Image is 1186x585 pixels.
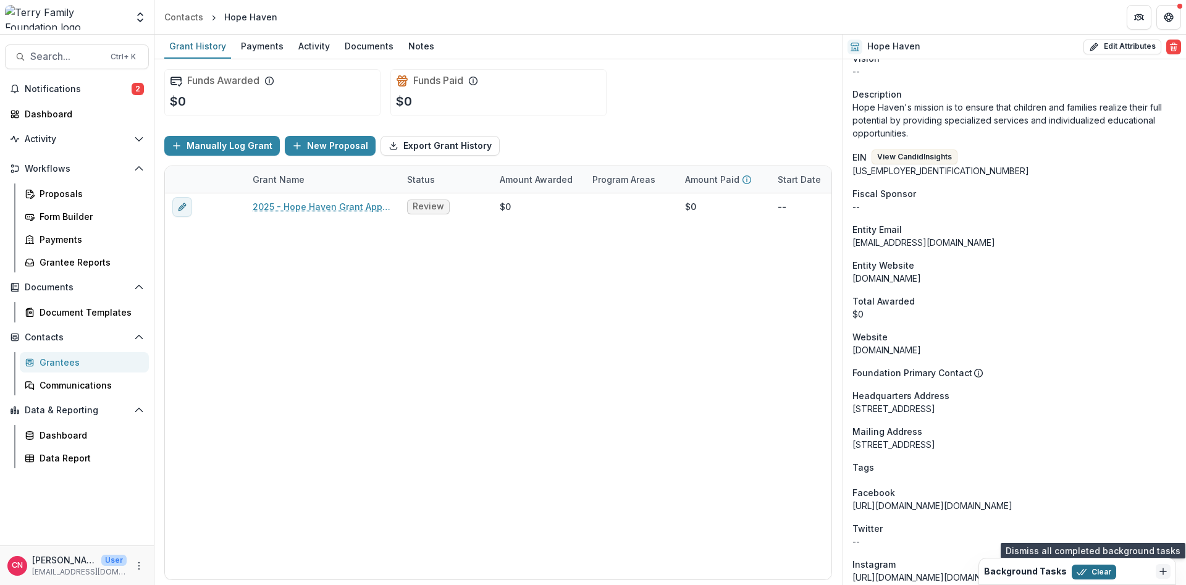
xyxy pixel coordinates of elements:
[164,35,231,59] a: Grant History
[20,229,149,250] a: Payments
[293,35,335,59] a: Activity
[852,366,972,379] p: Foundation Primary Contact
[132,558,146,573] button: More
[5,5,127,30] img: Terry Family Foundation logo
[101,555,127,566] p: User
[40,233,139,246] div: Payments
[852,425,922,438] span: Mailing Address
[5,159,149,179] button: Open Workflows
[5,277,149,297] button: Open Documents
[852,558,896,571] span: Instagram
[5,129,149,149] button: Open Activity
[40,187,139,200] div: Proposals
[867,41,920,52] h2: Hope Haven
[40,306,139,319] div: Document Templates
[164,11,203,23] div: Contacts
[5,327,149,347] button: Open Contacts
[852,223,902,236] span: Entity Email
[25,107,139,120] div: Dashboard
[852,65,1176,78] p: --
[1156,564,1171,579] button: Dismiss
[40,256,139,269] div: Grantee Reports
[381,136,500,156] button: Export Grant History
[770,173,828,186] div: Start Date
[20,302,149,322] a: Document Templates
[852,164,1176,177] div: [US_EMPLOYER_IDENTIFICATION_NUMBER]
[236,37,288,55] div: Payments
[852,330,888,343] span: Website
[778,200,786,213] p: --
[685,200,696,213] div: $0
[170,92,186,111] p: $0
[1083,40,1161,54] button: Edit Attributes
[5,44,149,69] button: Search...
[25,134,129,145] span: Activity
[852,535,1176,548] div: --
[245,173,312,186] div: Grant Name
[852,88,902,101] span: Description
[40,452,139,465] div: Data Report
[585,166,678,193] div: Program Areas
[20,252,149,272] a: Grantee Reports
[585,173,663,186] div: Program Areas
[340,35,398,59] a: Documents
[852,438,1176,451] div: [STREET_ADDRESS]
[852,345,921,355] a: [DOMAIN_NAME]
[132,5,149,30] button: Open entity switcher
[159,8,208,26] a: Contacts
[500,200,511,213] div: $0
[293,37,335,55] div: Activity
[852,187,916,200] span: Fiscal Sponsor
[852,151,867,164] p: EIN
[25,84,132,95] span: Notifications
[852,402,1176,415] div: [STREET_ADDRESS]
[40,429,139,442] div: Dashboard
[678,166,770,193] div: Amount Paid
[236,35,288,59] a: Payments
[172,197,192,217] button: edit
[403,35,439,59] a: Notes
[40,379,139,392] div: Communications
[224,11,277,23] div: Hope Haven
[770,166,863,193] div: Start Date
[872,149,957,164] button: View CandidInsights
[340,37,398,55] div: Documents
[5,400,149,420] button: Open Data & Reporting
[1127,5,1151,30] button: Partners
[25,405,129,416] span: Data & Reporting
[32,566,127,578] p: [EMAIL_ADDRESS][DOMAIN_NAME]
[20,425,149,445] a: Dashboard
[5,79,149,99] button: Notifications2
[5,104,149,124] a: Dashboard
[852,522,883,535] span: Twitter
[285,136,376,156] button: New Proposal
[20,183,149,204] a: Proposals
[400,173,442,186] div: Status
[852,272,1176,285] div: [DOMAIN_NAME]
[400,166,492,193] div: Status
[852,236,1176,249] div: [EMAIL_ADDRESS][DOMAIN_NAME]
[132,83,144,95] span: 2
[852,499,1176,512] div: [URL][DOMAIN_NAME][DOMAIN_NAME]
[492,166,585,193] div: Amount Awarded
[852,259,914,272] span: Entity Website
[1072,565,1116,579] button: Clear
[852,486,895,499] span: Facebook
[852,101,1176,140] p: Hope Haven's mission is to ensure that children and families realize their full potential by prov...
[852,295,915,308] span: Total Awarded
[253,200,392,213] a: 2025 - Hope Haven Grant Application - General Operating Support
[245,166,400,193] div: Grant Name
[413,75,463,86] h2: Funds Paid
[20,352,149,372] a: Grantees
[32,553,96,566] p: [PERSON_NAME]
[1166,40,1181,54] button: Delete
[40,210,139,223] div: Form Builder
[164,136,280,156] button: Manually Log Grant
[852,461,874,474] span: Tags
[492,173,580,186] div: Amount Awarded
[159,8,282,26] nav: breadcrumb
